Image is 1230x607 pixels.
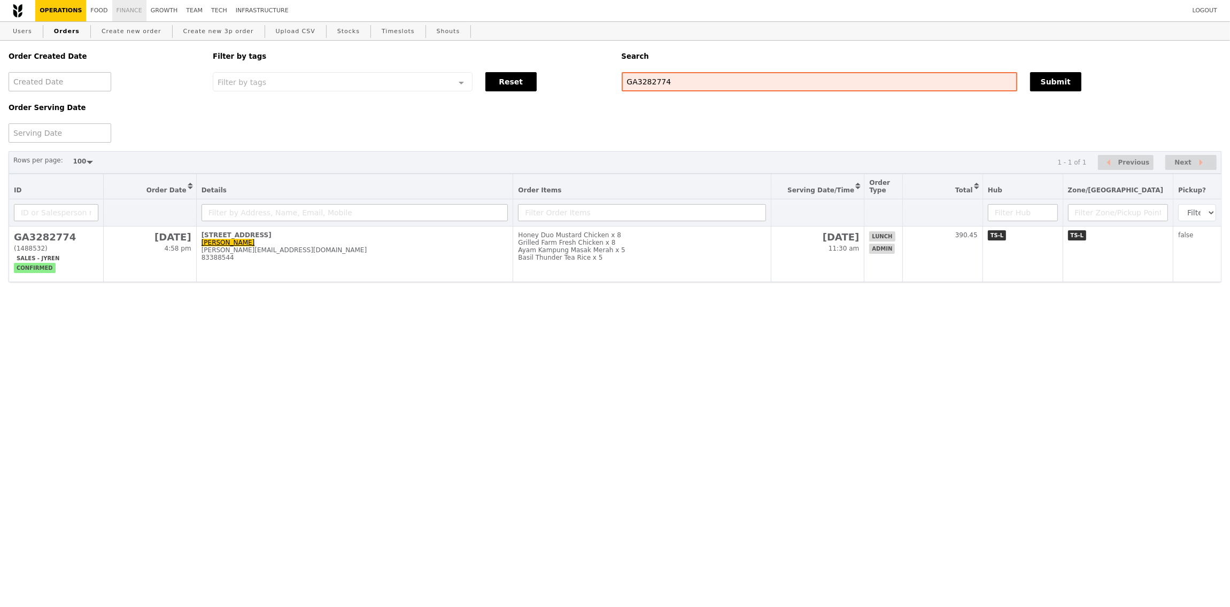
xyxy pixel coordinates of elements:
[109,231,191,243] h2: [DATE]
[869,231,895,242] span: lunch
[9,104,200,112] h5: Order Serving Date
[213,52,608,60] h5: Filter by tags
[1174,156,1192,169] span: Next
[988,230,1007,240] span: TS-L
[1068,204,1169,221] input: Filter Zone/Pickup Point
[518,231,766,239] div: Honey Duo Mustard Chicken x 8
[218,77,266,87] span: Filter by tags
[202,239,255,246] a: [PERSON_NAME]
[13,4,22,18] img: Grain logo
[14,253,62,263] span: Sales - Jyren
[179,22,258,41] a: Create new 3p order
[14,231,98,243] h2: GA3282774
[1118,156,1150,169] span: Previous
[518,254,766,261] div: Basil Thunder Tea Rice x 5
[518,204,766,221] input: Filter Order Items
[1165,155,1217,170] button: Next
[165,245,191,252] span: 4:58 pm
[202,204,508,221] input: Filter by Address, Name, Email, Mobile
[13,155,63,166] label: Rows per page:
[1178,186,1206,194] span: Pickup?
[50,22,84,41] a: Orders
[1030,72,1081,91] button: Submit
[1068,186,1164,194] span: Zone/[GEOGRAPHIC_DATA]
[518,246,766,254] div: Ayam Kampung Masak Merah x 5
[518,186,561,194] span: Order Items
[9,22,36,41] a: Users
[97,22,166,41] a: Create new order
[377,22,419,41] a: Timeslots
[1057,159,1086,166] div: 1 - 1 of 1
[485,72,537,91] button: Reset
[9,123,111,143] input: Serving Date
[14,245,98,252] div: (1488532)
[202,254,508,261] div: 83388544
[1068,230,1087,240] span: TS-L
[988,186,1002,194] span: Hub
[622,72,1017,91] input: Search any field
[432,22,465,41] a: Shouts
[955,231,978,239] span: 390.45
[622,52,1222,60] h5: Search
[829,245,859,252] span: 11:30 am
[202,186,227,194] span: Details
[14,263,56,273] span: confirmed
[9,52,200,60] h5: Order Created Date
[9,72,111,91] input: Created Date
[272,22,320,41] a: Upload CSV
[202,231,508,239] div: [STREET_ADDRESS]
[14,204,98,221] input: ID or Salesperson name
[1178,231,1194,239] span: false
[776,231,859,243] h2: [DATE]
[869,244,895,254] span: admin
[518,239,766,246] div: Grilled Farm Fresh Chicken x 8
[869,179,890,194] span: Order Type
[14,186,21,194] span: ID
[333,22,364,41] a: Stocks
[202,246,508,254] div: [PERSON_NAME][EMAIL_ADDRESS][DOMAIN_NAME]
[988,204,1058,221] input: Filter Hub
[1098,155,1154,170] button: Previous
